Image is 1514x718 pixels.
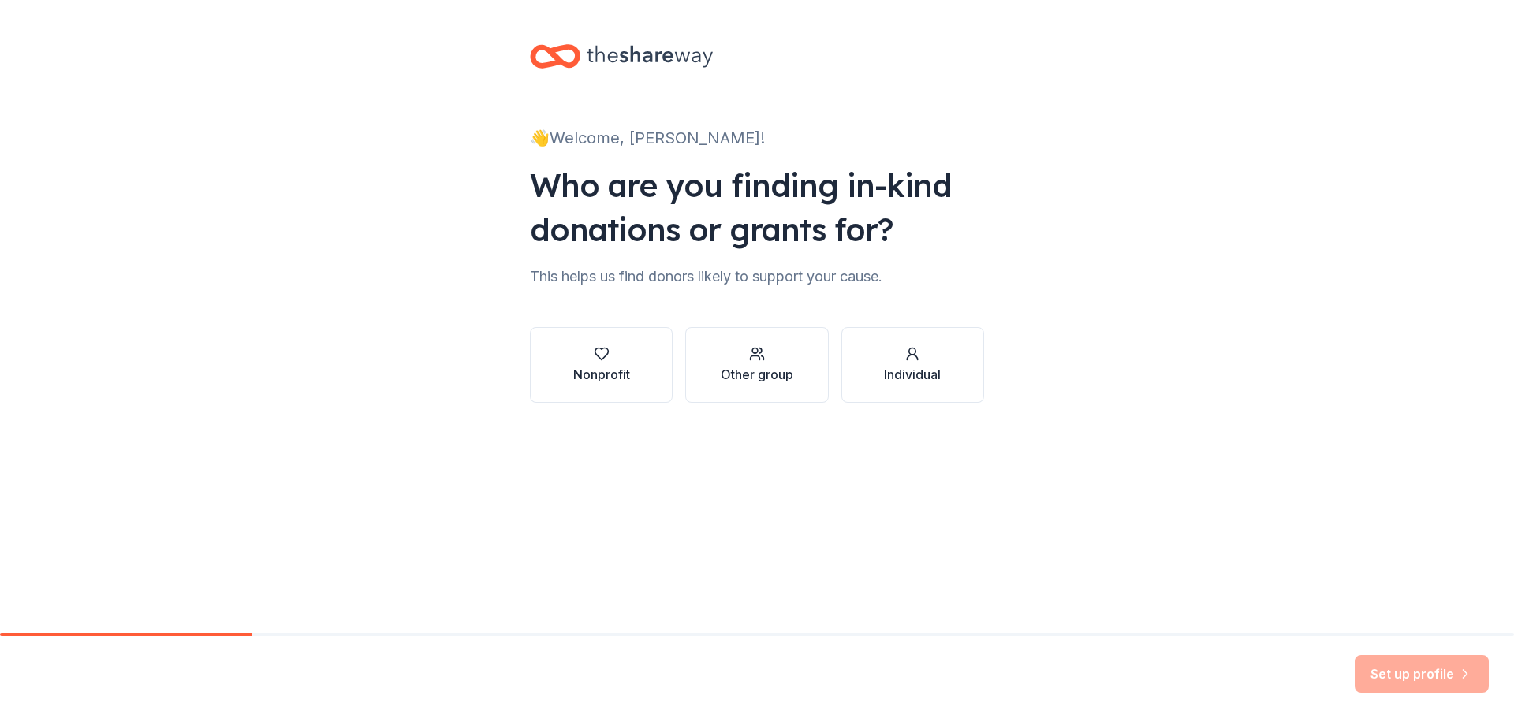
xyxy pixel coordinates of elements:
div: Individual [884,365,941,384]
div: Other group [721,365,793,384]
div: 👋 Welcome, [PERSON_NAME]! [530,125,984,151]
button: Individual [841,327,984,403]
div: Nonprofit [573,365,630,384]
div: This helps us find donors likely to support your cause. [530,264,984,289]
button: Nonprofit [530,327,673,403]
div: Who are you finding in-kind donations or grants for? [530,163,984,251]
button: Other group [685,327,828,403]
